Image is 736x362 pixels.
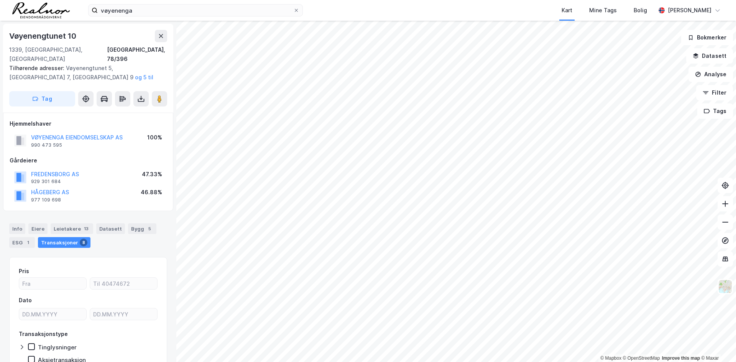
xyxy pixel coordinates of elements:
img: Z [718,279,733,294]
div: Eiere [28,223,48,234]
div: Bygg [128,223,156,234]
div: 990 473 595 [31,142,62,148]
div: 929 301 684 [31,179,61,185]
div: 47.33% [142,170,162,179]
img: realnor-logo.934646d98de889bb5806.png [12,2,70,18]
div: 5 [146,225,153,233]
div: Transaksjoner [38,237,90,248]
div: 977 109 698 [31,197,61,203]
div: Gårdeiere [10,156,167,165]
button: Tags [697,103,733,119]
div: Bolig [634,6,647,15]
iframe: Chat Widget [698,325,736,362]
span: Tilhørende adresser: [9,65,66,71]
div: Vøyenengtunet 5, [GEOGRAPHIC_DATA] 7, [GEOGRAPHIC_DATA] 9 [9,64,161,82]
a: OpenStreetMap [623,355,660,361]
button: Filter [696,85,733,100]
div: ESG [9,237,35,248]
div: 1339, [GEOGRAPHIC_DATA], [GEOGRAPHIC_DATA] [9,45,107,64]
div: Mine Tags [589,6,617,15]
input: DD.MM.YYYY [19,308,86,320]
button: Bokmerker [681,30,733,45]
div: Vøyenengtunet 10 [9,30,78,42]
div: Tinglysninger [38,344,77,351]
div: 46.88% [141,188,162,197]
div: [GEOGRAPHIC_DATA], 78/396 [107,45,167,64]
div: Datasett [96,223,125,234]
input: DD.MM.YYYY [90,308,157,320]
a: Mapbox [600,355,621,361]
button: Analyse [688,67,733,82]
div: 8 [80,239,87,246]
div: Dato [19,296,32,305]
div: Leietakere [51,223,93,234]
div: [PERSON_NAME] [668,6,711,15]
input: Til 40474672 [90,278,157,289]
div: Kart [562,6,572,15]
div: 13 [82,225,90,233]
div: Pris [19,267,29,276]
input: Fra [19,278,86,289]
div: Transaksjonstype [19,329,68,339]
input: Søk på adresse, matrikkel, gårdeiere, leietakere eller personer [98,5,293,16]
a: Improve this map [662,355,700,361]
button: Datasett [686,48,733,64]
div: 1 [24,239,32,246]
div: Hjemmelshaver [10,119,167,128]
div: Info [9,223,25,234]
button: Tag [9,91,75,106]
div: Kontrollprogram for chat [698,325,736,362]
div: 100% [147,133,162,142]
